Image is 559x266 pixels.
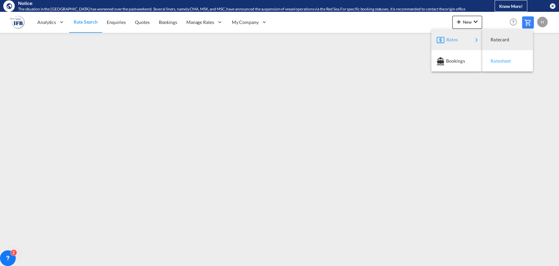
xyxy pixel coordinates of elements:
[491,33,498,46] span: Ratecard
[491,54,498,68] span: Ratesheet
[446,33,454,46] span: Rates
[437,53,477,69] div: Bookings
[487,31,528,48] div: Ratecard
[473,36,480,44] md-icon: icon-chevron-right
[431,50,482,72] button: Bookings
[446,54,453,68] span: Bookings
[487,53,528,69] div: Ratesheet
